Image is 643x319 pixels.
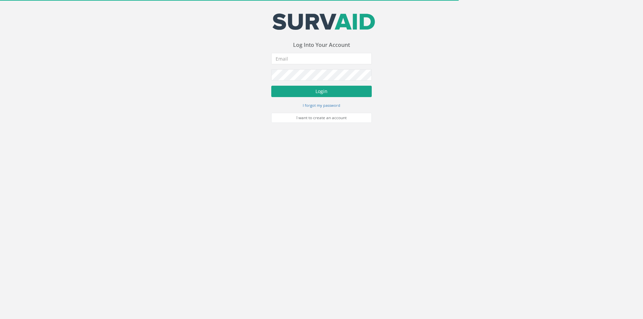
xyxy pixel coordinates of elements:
[303,102,340,108] a: I forgot my password
[271,53,372,64] input: Email
[271,86,372,97] button: Login
[271,42,372,48] h3: Log Into Your Account
[303,103,340,108] small: I forgot my password
[271,113,372,123] a: I want to create an account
